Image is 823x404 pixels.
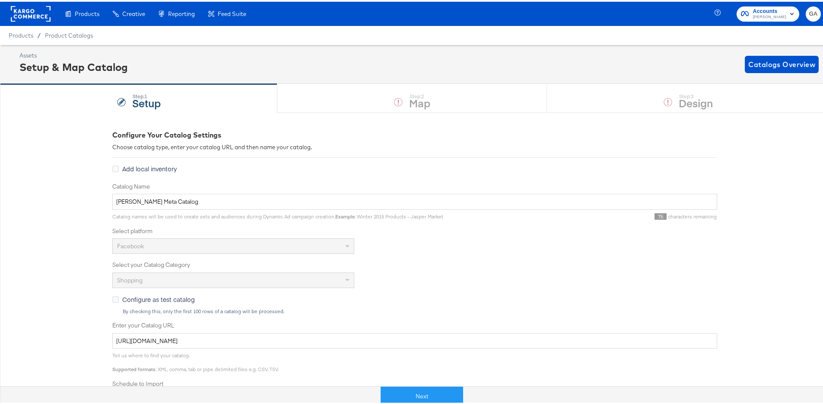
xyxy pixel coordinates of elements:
[806,5,821,20] button: GA
[112,128,717,138] div: Configure Your Catalog Settings
[443,212,717,218] div: characters remaining
[19,50,128,58] div: Assets
[117,275,143,282] span: Shopping
[809,7,817,17] span: GA
[45,30,93,37] a: Product Catalogs
[748,57,815,69] span: Catalogs Overview
[112,181,717,189] label: Catalog Name
[117,240,144,248] span: Facebook
[753,5,786,14] span: Accounts
[33,30,45,37] span: /
[19,58,128,73] div: Setup & Map Catalog
[75,9,99,16] span: Products
[112,212,443,218] span: Catalog names will be used to create sets and audiences during Dynamic Ad campaign creation. : Wi...
[112,320,717,328] label: Enter your Catalog URL
[112,350,279,371] span: Tell us where to find your catalog. : XML, comma, tab or pipe delimited files e.g. CSV, TSV.
[745,54,819,71] button: Catalogs Overview
[112,192,717,208] input: Name your catalog e.g. My Dynamic Product Catalog
[9,30,33,37] span: Products
[112,364,156,371] strong: Supported formats
[132,92,161,98] div: Step: 1
[218,9,246,16] span: Feed Suite
[335,212,355,218] strong: Example
[655,212,667,218] span: 75
[168,9,195,16] span: Reporting
[112,225,717,234] label: Select platform
[122,9,145,16] span: Creative
[112,331,717,347] input: Enter Catalog URL, e.g. http://www.example.com/products.xml
[122,293,195,302] span: Configure as test catalog
[132,94,161,108] strong: Setup
[122,163,177,171] span: Add local inventory
[737,5,799,20] button: Accounts[PERSON_NAME]
[122,307,717,313] div: By checking this, only the first 100 rows of a catalog will be processed.
[112,141,717,150] div: Choose catalog type, enter your catalog URL and then name your catalog.
[112,259,717,267] label: Select your Catalog Category
[753,12,786,19] span: [PERSON_NAME]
